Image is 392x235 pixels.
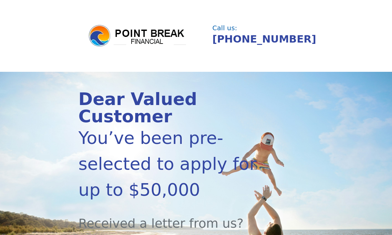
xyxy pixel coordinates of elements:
div: You’ve been pre-selected to apply for up to $50,000 [78,125,278,203]
div: Received a letter from us? [78,203,278,233]
a: [PHONE_NUMBER] [212,33,316,45]
div: Call us: [212,25,310,32]
div: Dear Valued Customer [78,90,278,125]
img: logo.png [88,24,187,48]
